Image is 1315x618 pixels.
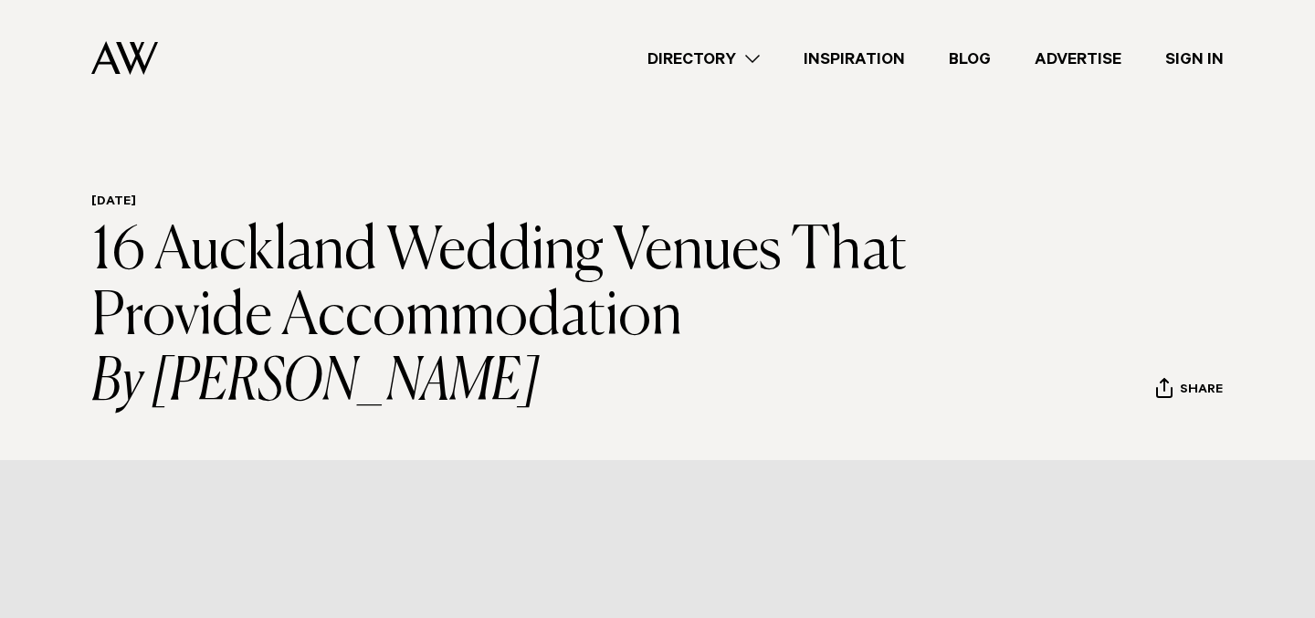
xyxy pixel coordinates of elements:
[1155,377,1224,404] button: Share
[91,41,158,75] img: Auckland Weddings Logo
[1013,47,1143,71] a: Advertise
[1180,382,1223,400] span: Share
[927,47,1013,71] a: Blog
[91,219,936,416] h1: 16 Auckland Wedding Venues That Provide Accommodation
[91,194,936,212] h6: [DATE]
[782,47,927,71] a: Inspiration
[626,47,782,71] a: Directory
[1143,47,1246,71] a: Sign In
[91,351,936,416] i: By [PERSON_NAME]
